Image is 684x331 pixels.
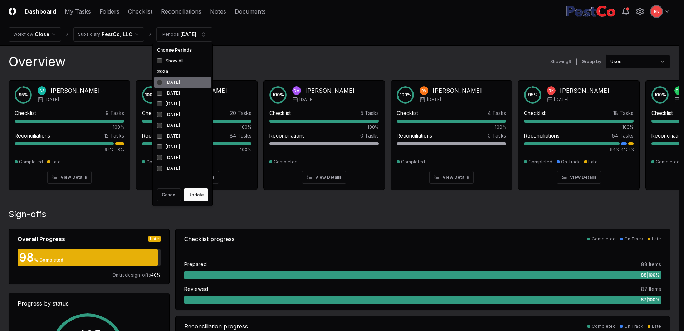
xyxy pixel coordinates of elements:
[154,77,211,88] div: [DATE]
[154,152,211,163] div: [DATE]
[154,163,211,174] div: [DATE]
[157,188,181,201] button: Cancel
[154,141,211,152] div: [DATE]
[154,120,211,131] div: [DATE]
[154,109,211,120] div: [DATE]
[154,88,211,99] div: [DATE]
[184,188,208,201] button: Update
[154,56,211,66] div: Show All
[154,66,211,77] div: 2025
[154,45,211,56] div: Choose Periods
[154,131,211,141] div: [DATE]
[154,99,211,109] div: [DATE]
